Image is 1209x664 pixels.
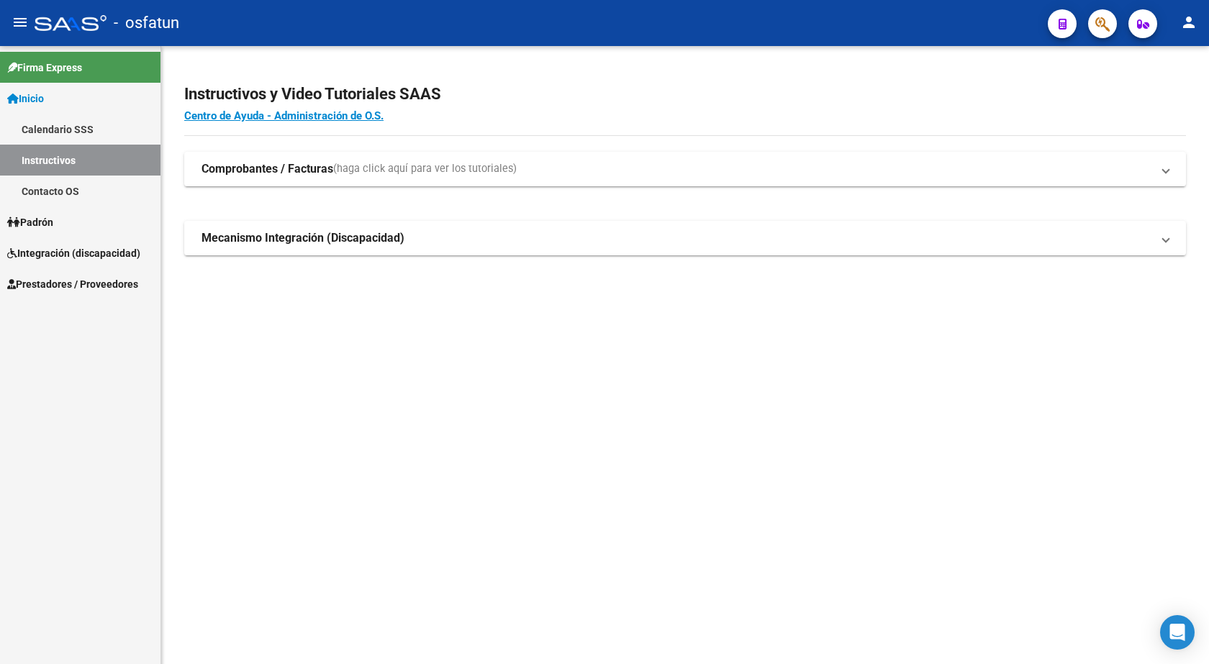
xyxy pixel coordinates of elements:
[184,81,1186,108] h2: Instructivos y Video Tutoriales SAAS
[7,60,82,76] span: Firma Express
[184,221,1186,255] mat-expansion-panel-header: Mecanismo Integración (Discapacidad)
[7,245,140,261] span: Integración (discapacidad)
[1160,615,1195,650] div: Open Intercom Messenger
[201,161,333,177] strong: Comprobantes / Facturas
[7,91,44,106] span: Inicio
[184,152,1186,186] mat-expansion-panel-header: Comprobantes / Facturas(haga click aquí para ver los tutoriales)
[333,161,517,177] span: (haga click aquí para ver los tutoriales)
[7,276,138,292] span: Prestadores / Proveedores
[114,7,179,39] span: - osfatun
[184,109,384,122] a: Centro de Ayuda - Administración de O.S.
[12,14,29,31] mat-icon: menu
[201,230,404,246] strong: Mecanismo Integración (Discapacidad)
[7,214,53,230] span: Padrón
[1180,14,1197,31] mat-icon: person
